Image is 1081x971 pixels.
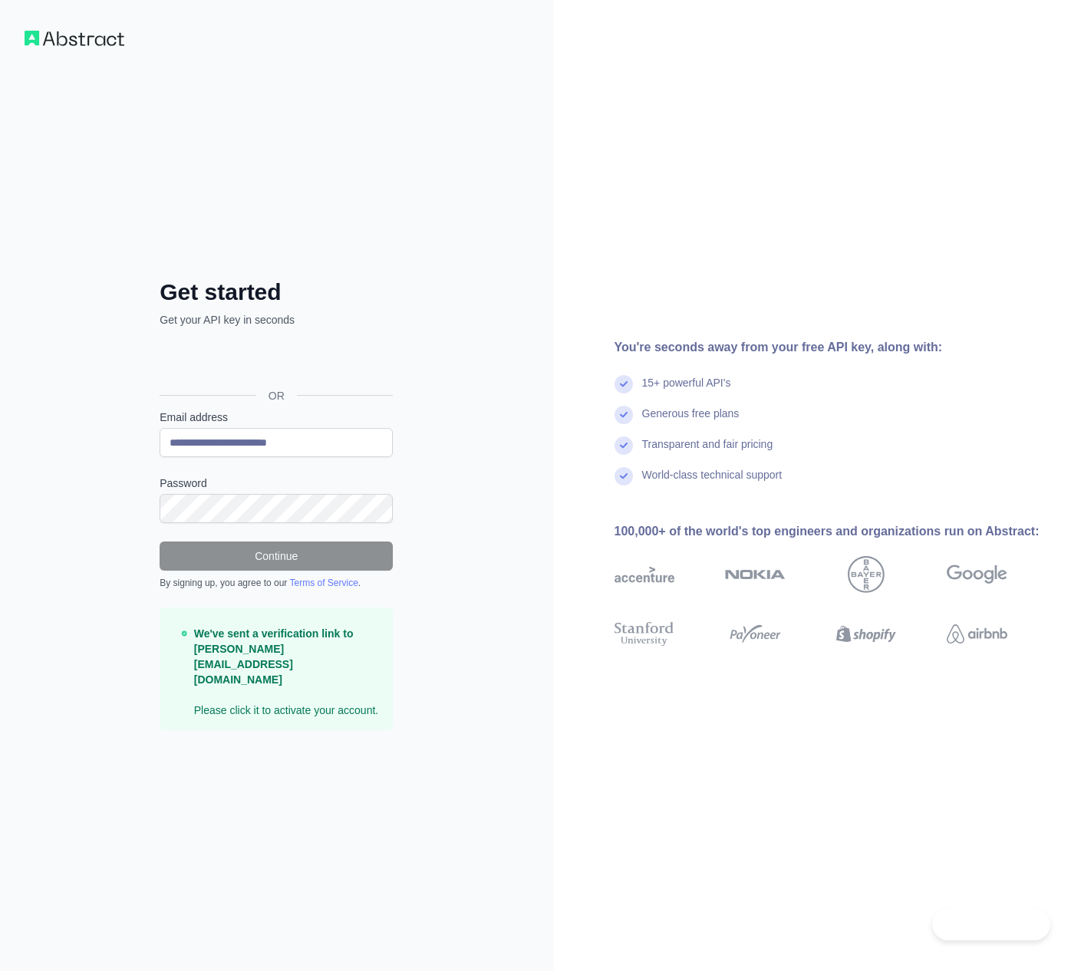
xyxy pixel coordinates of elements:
[725,556,786,593] img: nokia
[615,375,633,393] img: check mark
[642,467,783,498] div: World-class technical support
[615,556,675,593] img: accenture
[615,522,1057,541] div: 100,000+ of the world's top engineers and organizations run on Abstract:
[642,406,740,436] div: Generous free plans
[615,406,633,424] img: check mark
[836,619,897,649] img: shopify
[160,312,393,328] p: Get your API key in seconds
[160,541,393,571] button: Continue
[947,556,1007,593] img: google
[642,436,773,467] div: Transparent and fair pricing
[152,344,397,378] iframe: Sign in with Google Button
[160,410,393,425] label: Email address
[615,338,1057,357] div: You're seconds away from your free API key, along with:
[25,31,124,46] img: Workflow
[194,627,354,686] strong: We've sent a verification link to [PERSON_NAME][EMAIL_ADDRESS][DOMAIN_NAME]
[615,436,633,455] img: check mark
[160,344,390,378] div: Sign in with Google. Opens in new tab
[932,908,1050,940] iframe: Toggle Customer Support
[947,619,1007,649] img: airbnb
[160,577,393,589] div: By signing up, you agree to our .
[615,467,633,485] img: check mark
[194,626,381,718] p: Please click it to activate your account.
[256,388,297,403] span: OR
[642,375,731,406] div: 15+ powerful API's
[160,476,393,491] label: Password
[615,619,675,649] img: stanford university
[848,556,885,593] img: bayer
[725,619,786,649] img: payoneer
[289,578,358,588] a: Terms of Service
[160,278,393,306] h2: Get started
